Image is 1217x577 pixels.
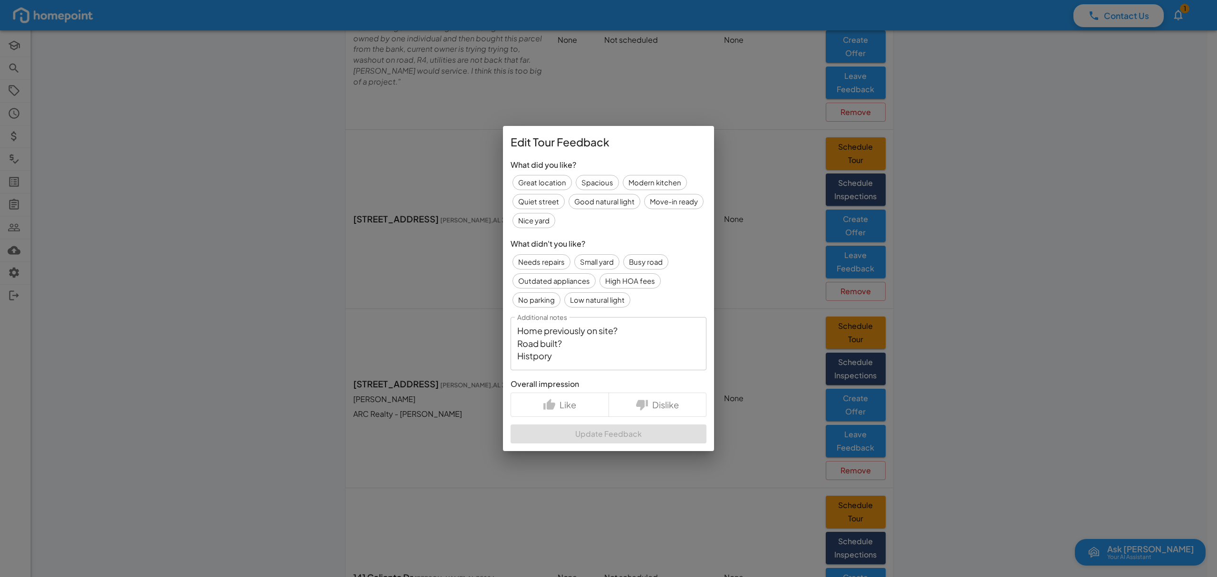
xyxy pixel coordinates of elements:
p: Dislike [652,398,679,411]
h6: Edit Tour Feedback [511,134,706,151]
div: Busy road [623,254,668,269]
button: like [511,393,609,417]
span: Low natural light [565,295,630,305]
div: Good natural light [569,194,640,209]
span: Busy road [624,257,668,267]
div: High HOA fees [599,273,661,288]
div: Small yard [574,254,619,269]
div: Modern kitchen [623,175,687,190]
div: overall like or dislike [511,393,706,417]
span: Move-in ready [645,196,703,207]
div: Quiet street [512,194,565,209]
label: Additional notes [517,313,567,322]
div: Needs repairs [512,254,570,269]
div: Spacious [576,175,619,190]
span: Nice yard [513,215,555,226]
span: No parking [513,295,560,305]
div: Low natural light [564,292,630,308]
span: Outdated appliances [513,276,595,286]
h6: What didn't you like? [511,238,706,250]
span: Spacious [576,177,618,188]
p: Like [560,398,576,411]
div: Great location [512,175,572,190]
span: Great location [513,177,571,188]
span: High HOA fees [600,276,660,286]
h6: What did you like? [511,159,706,171]
span: Quiet street [513,196,564,207]
div: Move-in ready [644,194,704,209]
div: Outdated appliances [512,273,596,288]
h6: Overall impression [511,378,706,390]
div: No parking [512,292,560,308]
button: dislike [608,393,707,417]
span: Small yard [575,257,619,267]
span: Modern kitchen [623,177,686,188]
span: Good natural light [569,196,640,207]
textarea: Home previously on site? Road built? Histpory [517,325,700,362]
div: Nice yard [512,213,555,228]
span: Needs repairs [513,257,570,267]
